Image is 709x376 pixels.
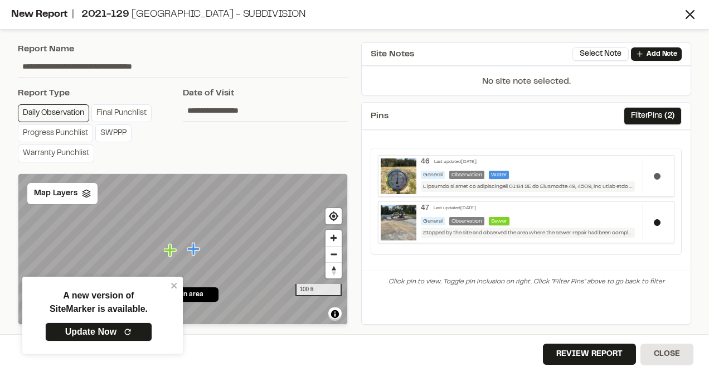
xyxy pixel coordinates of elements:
[543,344,636,365] button: Review Report
[91,104,152,122] a: Final Punchlist
[434,205,476,212] div: Last updated [DATE]
[326,247,342,262] span: Zoom out
[421,158,430,166] div: 46
[381,158,416,194] img: file
[371,47,414,61] span: Site Notes
[362,75,691,95] p: No site note selected.
[664,110,674,122] span: ( 2 )
[326,263,342,278] span: Reset bearing to north
[81,10,129,19] span: 2021-129
[421,181,635,192] div: L ipsumdo si amet co adipiscingeli 01:84 SE do Eiusmodte 49, 4509, inc utlab etdo Magna al enimad...
[434,159,477,166] div: Last updated [DATE]
[421,204,429,213] div: 47
[489,171,509,179] span: Water
[572,47,629,61] button: Select Note
[371,109,389,123] span: Pins
[326,230,342,246] button: Zoom in
[11,7,682,22] div: New Report
[171,281,178,290] button: close
[18,86,183,100] div: Report Type
[421,217,445,225] div: General
[95,124,132,142] a: SWPPP
[50,289,148,316] p: A new version of SiteMarker is available.
[18,42,348,56] div: Report Name
[449,171,484,179] div: Observation
[328,307,342,321] button: Toggle attribution
[421,228,635,238] div: Stopped by the site and observed the area where the sewer repair had been completed. I spoke with...
[640,344,693,365] button: Close
[187,242,202,257] div: Map marker
[326,262,342,278] button: Reset bearing to north
[489,217,509,225] span: Sewer
[326,246,342,262] button: Zoom out
[624,107,682,125] button: FilterPins (2)
[18,174,348,326] canvas: Map
[421,171,445,179] div: General
[381,205,416,240] img: file
[326,208,342,224] button: Find my location
[164,243,178,258] div: Map marker
[132,10,305,19] span: [GEOGRAPHIC_DATA] - Subdivision
[295,284,342,296] div: 100 ft
[183,86,348,100] div: Date of Visit
[45,322,152,341] a: Update Now
[449,217,484,225] div: Observation
[647,49,677,59] p: Add Note
[362,271,691,293] div: Click pin to view. Toggle pin inclusion on right. Click "Filter Pins" above to go back to filter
